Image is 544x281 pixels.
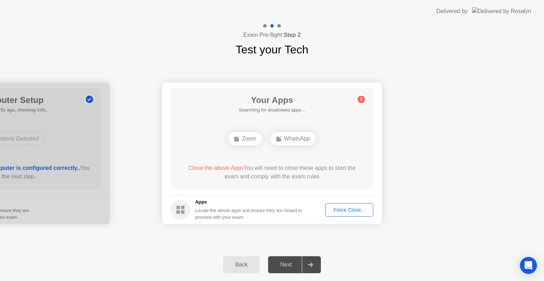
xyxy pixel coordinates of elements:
div: Next [270,262,302,268]
h1: Test your Tech [236,41,308,58]
button: Back [223,256,260,273]
div: Locate the above apps and ensure they are closed to proceed with your exam. [195,207,302,220]
div: Delivered by [436,7,468,16]
button: Force Close... [325,203,373,217]
div: WhatsApp [271,132,316,145]
h1: Your Apps [239,94,305,107]
b: Step 2 [284,32,301,38]
h5: Searching for disallowed apps... [239,107,305,114]
div: Force Close... [328,207,371,213]
span: Close the above Apps [188,165,244,171]
div: Back [225,262,257,268]
button: Next [268,256,321,273]
div: Open Intercom Messenger [520,257,537,274]
h4: Exam Pre-flight: [243,31,301,39]
div: You will need to close these apps to start the exam and comply with the exam rules [181,164,363,181]
div: Zoom [228,132,262,145]
h5: Apps [195,199,302,206]
img: Delivered by Rosalyn [472,7,531,15]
